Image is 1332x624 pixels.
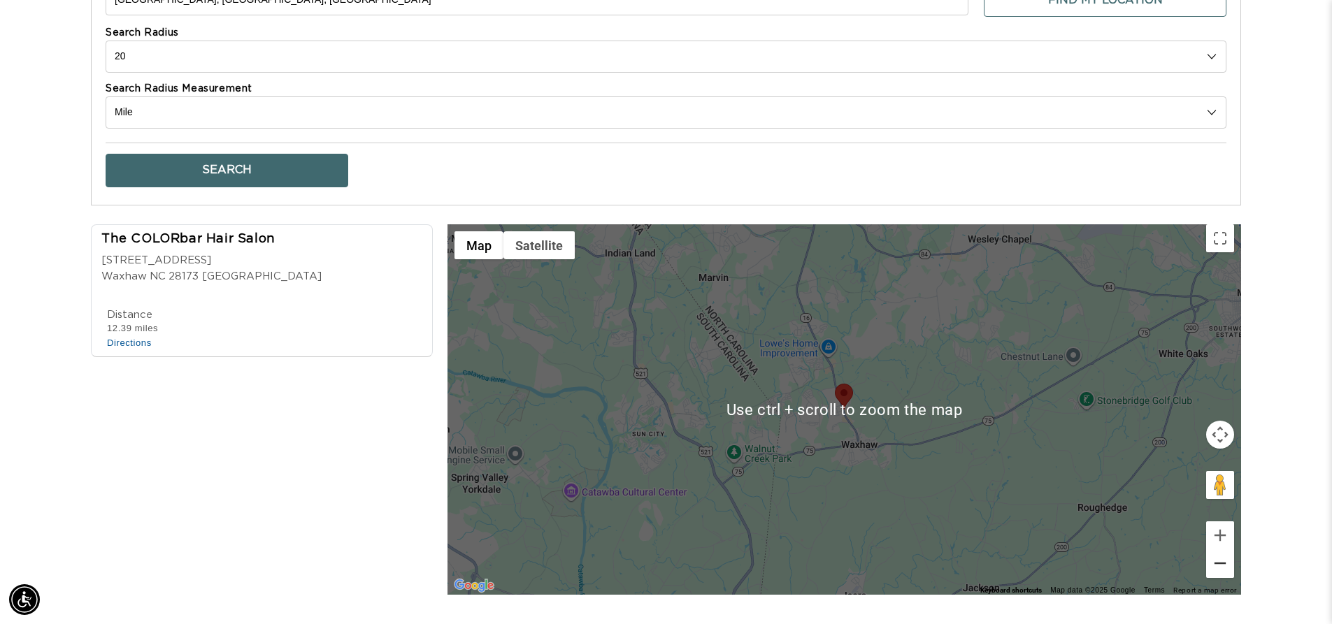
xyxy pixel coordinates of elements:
a: Terms (opens in new tab) [1144,586,1165,594]
span: NC [150,269,166,285]
button: Zoom out [1206,549,1234,577]
a: Open this area in Google Maps (opens a new window) [451,576,497,595]
span: Waxhaw [101,269,147,285]
label: Search Radius [106,27,1226,41]
div: 12.39 miles [107,322,158,335]
span: 28173 [169,269,199,285]
a: Report a map error [1173,586,1237,594]
a: Directions [107,338,152,348]
button: Show satellite imagery [503,231,575,259]
button: Keyboard shortcuts [980,586,1042,595]
button: Zoom in [1206,521,1234,549]
button: Drag Pegman onto the map to open Street View [1206,471,1234,499]
button: Search [106,154,348,187]
iframe: Chat Widget [1262,557,1332,624]
div: Accessibility Menu [9,584,40,615]
span: [STREET_ADDRESS] [101,255,211,266]
button: Toggle fullscreen view [1206,224,1234,252]
img: Google [451,576,497,595]
span: Map data ©2025 Google [1050,586,1136,594]
label: Search Radius Measurement [106,82,1226,96]
button: Show street map [454,231,503,259]
div: The COLORbar Hair Salon [101,231,322,249]
span: Distance [107,310,152,320]
span: [GEOGRAPHIC_DATA] [202,269,322,285]
button: Map camera controls [1206,421,1234,449]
